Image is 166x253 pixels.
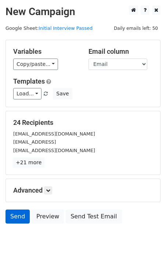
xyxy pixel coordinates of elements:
[39,25,93,31] a: Initial Interview Passed
[13,131,95,137] small: [EMAIL_ADDRESS][DOMAIN_NAME]
[13,148,95,153] small: [EMAIL_ADDRESS][DOMAIN_NAME]
[32,210,64,224] a: Preview
[13,186,153,194] h5: Advanced
[129,218,166,253] iframe: Chat Widget
[13,59,58,70] a: Copy/paste...
[111,25,160,31] a: Daily emails left: 50
[13,48,77,56] h5: Variables
[6,25,93,31] small: Google Sheet:
[13,77,45,85] a: Templates
[53,88,72,99] button: Save
[13,88,41,99] a: Load...
[89,48,153,56] h5: Email column
[13,158,44,167] a: +21 more
[66,210,122,224] a: Send Test Email
[111,24,160,32] span: Daily emails left: 50
[6,210,30,224] a: Send
[13,139,56,145] small: [EMAIL_ADDRESS]
[13,119,153,127] h5: 24 Recipients
[6,6,160,18] h2: New Campaign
